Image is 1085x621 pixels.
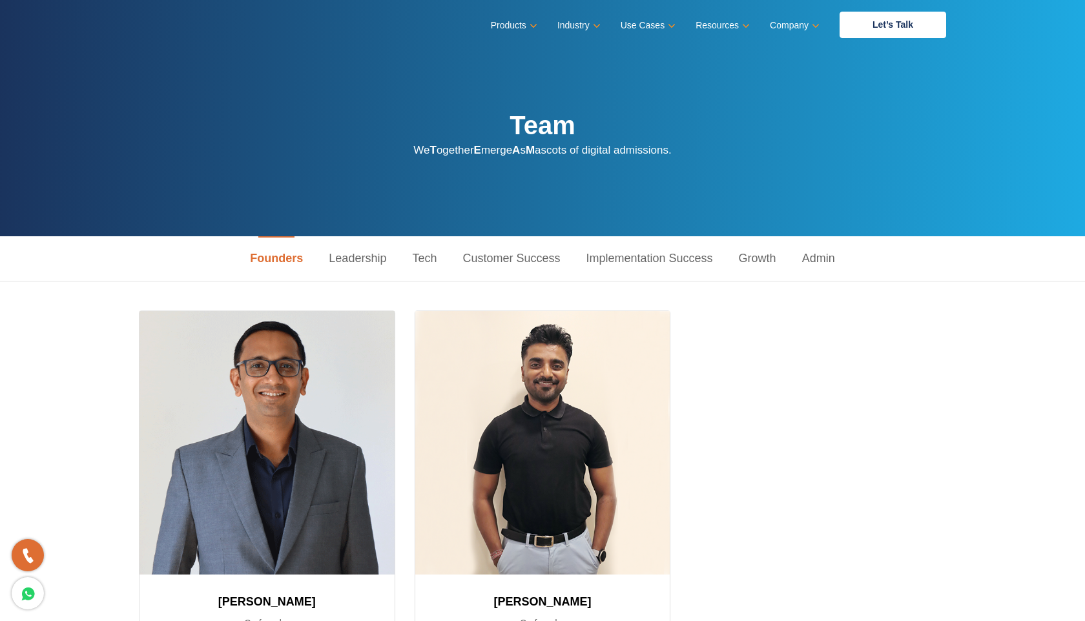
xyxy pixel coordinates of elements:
a: Growth [726,236,789,281]
a: Implementation Success [573,236,726,281]
strong: M [526,144,535,156]
a: Leadership [316,236,399,281]
h3: [PERSON_NAME] [155,590,379,613]
a: Resources [696,16,747,35]
strong: Team [510,111,575,139]
strong: E [474,144,481,156]
a: Industry [557,16,598,35]
a: Company [770,16,817,35]
a: Products [491,16,535,35]
p: We ogether merge s ascots of digital admissions. [413,141,671,159]
h3: [PERSON_NAME] [431,590,655,613]
a: Founders [237,236,316,281]
a: Admin [789,236,848,281]
a: Let’s Talk [840,12,946,38]
a: Tech [399,236,449,281]
strong: T [430,144,437,156]
strong: A [512,144,520,156]
a: Customer Success [449,236,573,281]
a: Use Cases [621,16,673,35]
